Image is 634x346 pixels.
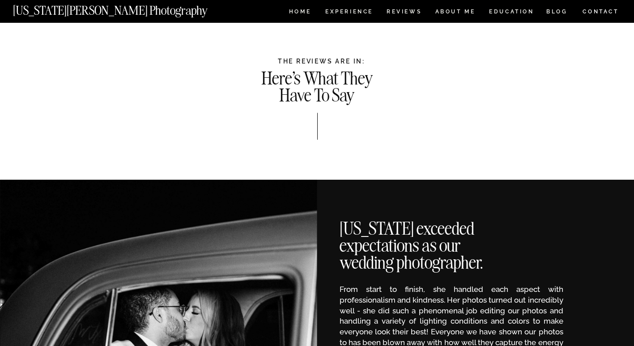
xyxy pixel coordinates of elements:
h1: Here's What They Have To Say [259,70,376,102]
h1: THE REVIEWS ARE IN: [58,58,585,65]
a: [US_STATE][PERSON_NAME] Photography [13,4,238,12]
h2: [US_STATE] exceeded expectations as our wedding photographer. [340,220,508,264]
a: Experience [325,9,372,17]
a: ABOUT ME [435,9,476,17]
a: BLOG [546,9,568,17]
a: HOME [287,9,313,17]
a: REVIEWS [387,9,420,17]
a: CONTACT [582,7,619,17]
a: EDUCATION [488,9,535,17]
